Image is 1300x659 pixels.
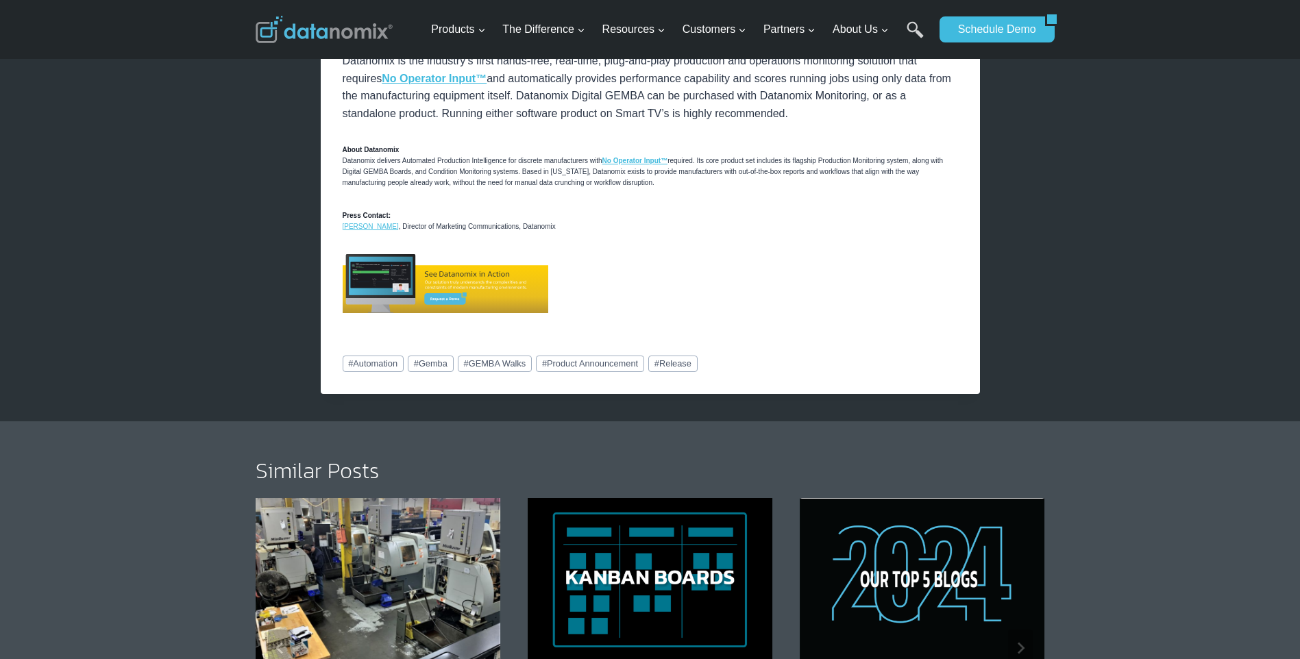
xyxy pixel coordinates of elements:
span: # [654,358,659,369]
p: Datanomix delivers Automated Production Intelligence for discrete manufacturers with required. It... [343,145,958,188]
img: Datanomix [256,16,393,43]
a: #Gemba [408,356,453,372]
span: Products [431,21,485,38]
a: [PERSON_NAME] [343,223,399,230]
a: No Operator Input™ [602,157,668,164]
span: Press Contact: [343,212,391,219]
a: #Automation [343,356,404,372]
span: # [348,358,353,369]
span: # [542,358,547,369]
span: About Us [833,21,889,38]
p: Datanomix is the industry’s first hands-free, real-time, plug-and-play production and operations ... [343,52,958,122]
h2: Similar Posts [256,460,1045,482]
a: #GEMBA Walks [458,356,532,372]
p: , Director of Marketing Communications, Datanomix [343,210,958,232]
a: #Release [648,356,697,372]
span: # [464,358,469,369]
a: Schedule Demo [940,16,1045,42]
span: The Difference [502,21,585,38]
mark: About Datanomix [343,146,400,153]
span: Customers [683,21,746,38]
a: No Operator Input™ [382,73,487,84]
span: # [414,358,419,369]
a: Search [907,21,924,52]
span: Partners [763,21,815,38]
span: Resources [602,21,665,38]
nav: Primary Navigation [426,8,933,52]
a: #Product Announcement [536,356,644,372]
